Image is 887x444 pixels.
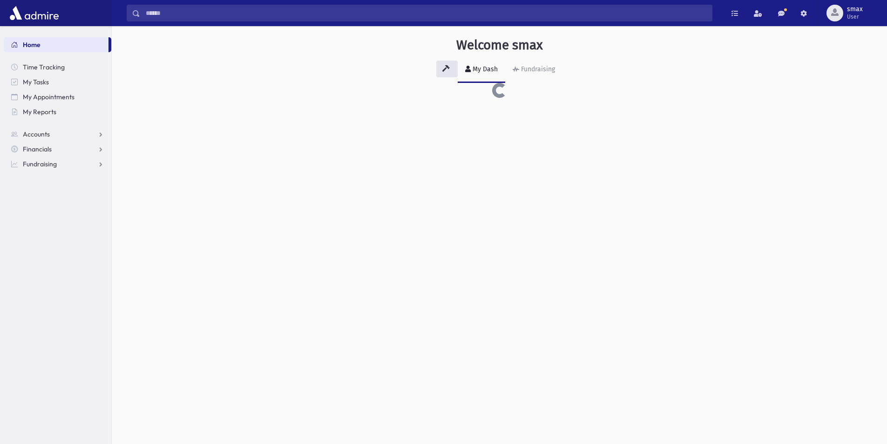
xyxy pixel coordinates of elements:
span: My Appointments [23,93,74,101]
a: Fundraising [505,57,562,83]
img: AdmirePro [7,4,61,22]
span: My Reports [23,108,56,116]
span: User [847,13,863,20]
a: Accounts [4,127,111,142]
a: My Tasks [4,75,111,89]
a: Financials [4,142,111,157]
a: My Appointments [4,89,111,104]
a: Fundraising [4,157,111,171]
span: My Tasks [23,78,49,86]
input: Search [140,5,712,21]
span: Accounts [23,130,50,138]
span: Time Tracking [23,63,65,71]
div: My Dash [471,65,498,73]
span: Home [23,41,41,49]
a: My Reports [4,104,111,119]
span: smax [847,6,863,13]
span: Financials [23,145,52,153]
a: Home [4,37,108,52]
h3: Welcome smax [456,37,543,53]
a: My Dash [458,57,505,83]
span: Fundraising [23,160,57,168]
div: Fundraising [519,65,555,73]
a: Time Tracking [4,60,111,75]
